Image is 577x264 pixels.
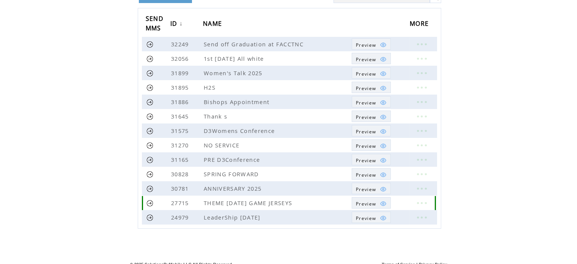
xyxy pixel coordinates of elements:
img: eye.png [380,85,387,92]
a: Preview [352,154,391,165]
a: Preview [352,96,391,107]
span: SPRING FORWARD [204,170,261,178]
a: Preview [352,212,391,223]
span: 32249 [171,40,191,48]
span: Thank s [204,112,229,120]
a: Preview [352,125,391,136]
span: Show MMS preview [356,201,376,207]
span: Women's Talk 2025 [204,69,264,77]
a: Preview [352,197,391,209]
span: Show MMS preview [356,215,376,221]
span: 31899 [171,69,191,77]
img: eye.png [380,99,387,106]
span: D3Womens Conference [204,127,277,134]
span: 30828 [171,170,191,178]
span: NO SERVICE [204,141,241,149]
img: eye.png [380,171,387,178]
span: 30781 [171,185,191,192]
span: 31575 [171,127,191,134]
span: 31270 [171,141,191,149]
a: Preview [352,53,391,64]
span: H2S [204,84,217,91]
span: Show MMS preview [356,85,376,92]
span: Show MMS preview [356,42,376,48]
span: ID [170,17,179,32]
span: 31895 [171,84,191,91]
span: 31645 [171,112,191,120]
span: LeaderShip [DATE] [204,213,263,221]
span: SEND MMS [146,13,164,36]
span: Show MMS preview [356,56,376,63]
a: Preview [352,168,391,180]
span: Show MMS preview [356,157,376,164]
a: NAME [203,17,226,31]
span: 32056 [171,55,191,62]
img: eye.png [380,56,387,63]
span: Show MMS preview [356,114,376,120]
img: eye.png [380,142,387,149]
a: Preview [352,82,391,93]
span: 27715 [171,199,191,207]
span: Bishops Appointment [204,98,271,106]
span: MORE [410,17,431,32]
img: eye.png [380,70,387,77]
span: Show MMS preview [356,71,376,77]
span: ANNIVERSARY 2025 [204,185,263,192]
img: eye.png [380,200,387,207]
span: 31886 [171,98,191,106]
span: Show MMS preview [356,128,376,135]
a: Preview [352,139,391,151]
img: eye.png [380,215,387,221]
a: Preview [352,67,391,79]
a: Preview [352,111,391,122]
a: Preview [352,183,391,194]
a: Preview [352,38,391,50]
span: NAME [203,17,224,32]
span: Show MMS preview [356,100,376,106]
span: 31165 [171,156,191,163]
span: 24979 [171,213,191,221]
img: eye.png [380,186,387,193]
img: eye.png [380,114,387,120]
span: Send off Graduation at FACCTNC [204,40,305,48]
img: eye.png [380,157,387,164]
span: Show MMS preview [356,172,376,178]
span: THEME [DATE] GAME JERSEYS [204,199,294,207]
img: eye.png [380,41,387,48]
img: eye.png [380,128,387,135]
span: PRE D3Conference [204,156,262,163]
span: Show MMS preview [356,186,376,193]
span: Show MMS preview [356,143,376,149]
a: ID↓ [170,17,185,31]
span: 1st [DATE] All white [204,55,266,62]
